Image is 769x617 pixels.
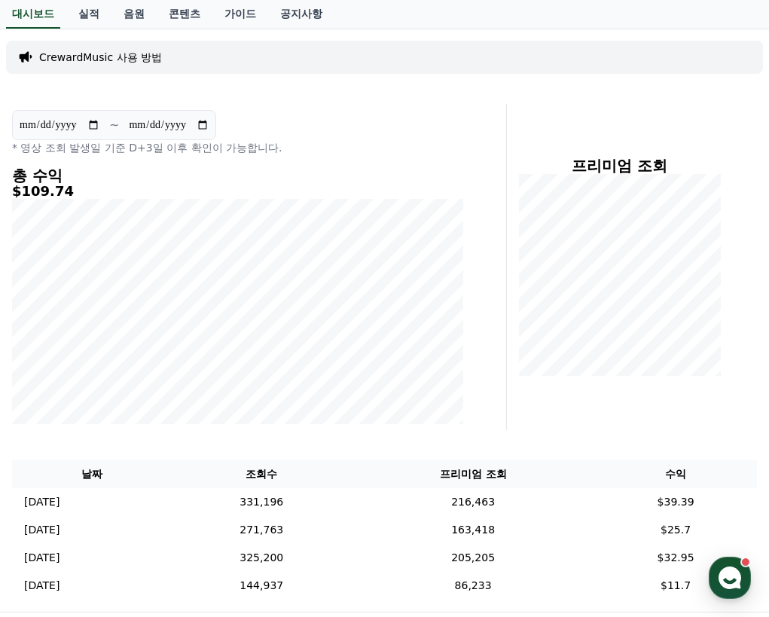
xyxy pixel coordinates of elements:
[171,460,352,488] th: 조회수
[171,572,352,600] td: 144,937
[12,140,464,155] p: * 영상 조회 발생일 기준 D+3일 이후 확인이 가능합니다.
[12,460,171,488] th: 날짜
[24,522,60,538] p: [DATE]
[99,478,194,515] a: 대화
[171,488,352,516] td: 331,196
[594,488,757,516] td: $39.39
[39,50,162,65] a: CrewardMusic 사용 방법
[24,578,60,594] p: [DATE]
[519,157,721,174] h4: 프리미엄 조회
[12,184,464,199] h5: $109.74
[24,494,60,510] p: [DATE]
[233,500,251,512] span: 설정
[47,500,56,512] span: 홈
[594,460,757,488] th: 수익
[138,501,156,513] span: 대화
[171,544,352,572] td: 325,200
[594,544,757,572] td: $32.95
[171,516,352,544] td: 271,763
[352,544,594,572] td: 205,205
[5,478,99,515] a: 홈
[352,460,594,488] th: 프리미엄 조회
[352,572,594,600] td: 86,233
[352,516,594,544] td: 163,418
[194,478,289,515] a: 설정
[109,116,119,134] p: ~
[594,516,757,544] td: $25.7
[352,488,594,516] td: 216,463
[594,572,757,600] td: $11.7
[12,167,464,184] h4: 총 수익
[24,550,60,566] p: [DATE]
